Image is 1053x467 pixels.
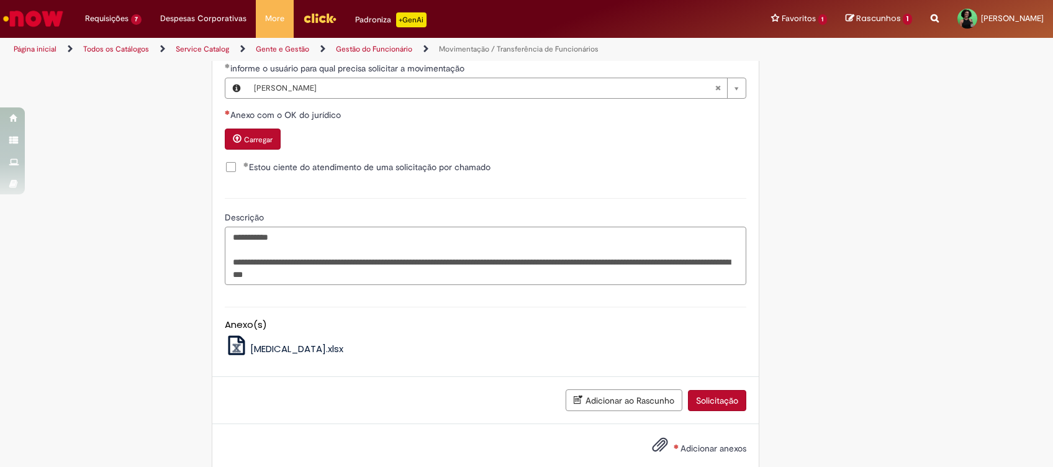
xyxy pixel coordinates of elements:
span: [PERSON_NAME] [254,78,715,98]
a: Rascunhos [846,13,912,25]
ul: Trilhas de página [9,38,693,61]
span: Requisições [85,12,129,25]
span: Adicionar anexos [680,443,746,455]
span: Descrição [225,212,266,223]
a: Página inicial [14,44,56,54]
a: Gestão do Funcionário [336,44,412,54]
span: Obrigatório Preenchido [243,162,249,167]
h5: Anexo(s) [225,320,746,330]
a: [PERSON_NAME]Limpar campo informe o usuário para qual precisa solicitar a movimentação [248,78,746,98]
a: Todos os Catálogos [83,44,149,54]
span: Rascunhos [856,12,901,24]
abbr: Limpar campo informe o usuário para qual precisa solicitar a movimentação [708,78,727,98]
span: 1 [903,14,912,25]
img: ServiceNow [1,6,65,31]
a: Movimentação / Transferência de Funcionários [439,44,599,54]
span: [MEDICAL_DATA].xlsx [250,342,343,355]
span: 7 [131,14,142,25]
span: Necessários - informe o usuário para qual precisa solicitar a movimentação [230,63,467,74]
textarea: Descrição [225,227,746,285]
p: +GenAi [396,12,427,27]
span: Obrigatório Preenchido [225,63,230,68]
span: Estou ciente do atendimento de uma solicitação por chamado [243,161,490,173]
a: Gente e Gestão [256,44,309,54]
div: Padroniza [355,12,427,27]
span: Anexo com o OK do jurídico [230,109,343,120]
img: click_logo_yellow_360x200.png [303,9,337,27]
button: Adicionar anexos [649,433,671,462]
button: informe o usuário para qual precisa solicitar a movimentação, Visualizar este registro Olandio De... [225,78,248,98]
a: Service Catalog [176,44,229,54]
button: Solicitação [688,390,746,411]
button: Adicionar ao Rascunho [566,389,682,411]
span: Necessários [225,110,230,115]
span: [PERSON_NAME] [981,13,1044,24]
span: 1 [818,14,828,25]
span: Despesas Corporativas [160,12,246,25]
small: Carregar [244,135,273,145]
button: Carregar anexo de Anexo com o OK do jurídico Required [225,129,281,150]
span: More [265,12,284,25]
span: Favoritos [782,12,816,25]
a: [MEDICAL_DATA].xlsx [225,342,344,355]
